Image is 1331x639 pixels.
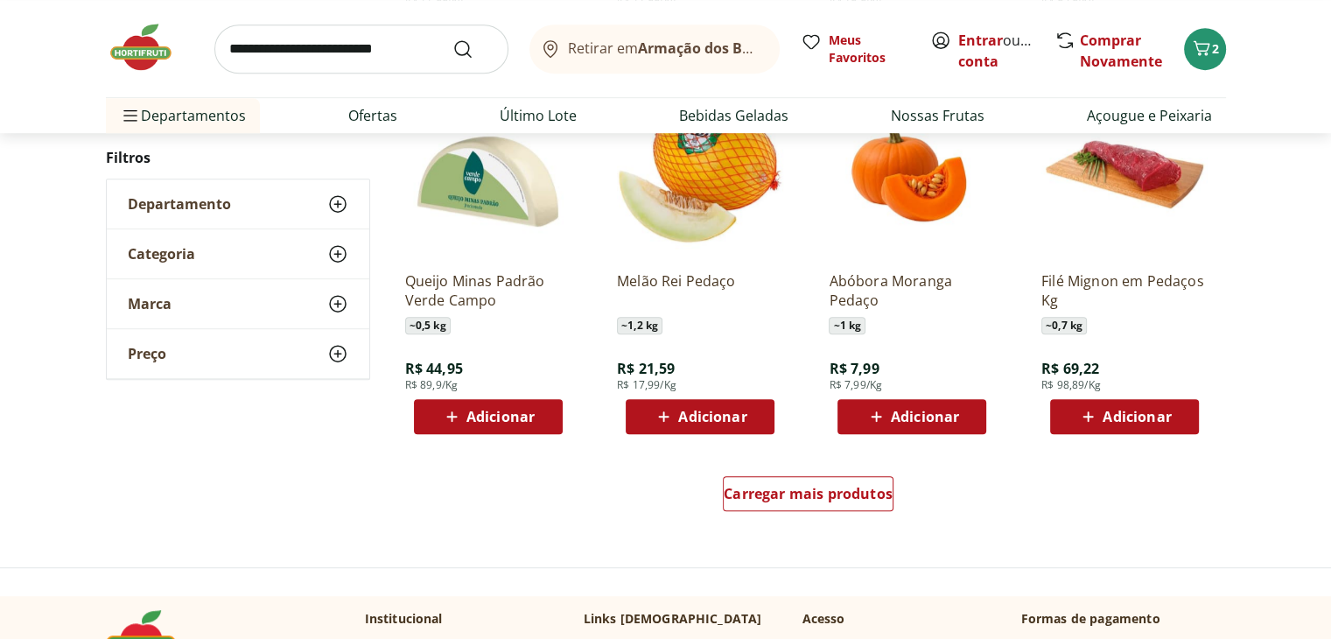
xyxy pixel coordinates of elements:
[678,410,746,424] span: Adicionar
[617,317,662,334] span: ~ 1,2 kg
[128,245,195,263] span: Categoria
[405,317,451,334] span: ~ 0,5 kg
[568,40,761,56] span: Retirar em
[1041,359,1099,378] span: R$ 69,22
[107,179,369,228] button: Departamento
[106,21,193,74] img: Hortifruti
[348,105,397,126] a: Ofertas
[724,487,893,501] span: Carregar mais produtos
[891,105,984,126] a: Nossas Frutas
[1041,317,1087,334] span: ~ 0,7 kg
[958,30,1036,72] span: ou
[1103,410,1171,424] span: Adicionar
[107,329,369,378] button: Preço
[617,91,783,257] img: Melão Rei Pedaço
[1041,91,1208,257] img: Filé Mignon em Pedaços Kg
[617,271,783,310] a: Melão Rei Pedaço
[1184,28,1226,70] button: Carrinho
[405,378,459,392] span: R$ 89,9/Kg
[829,359,879,378] span: R$ 7,99
[120,95,246,137] span: Departamentos
[829,91,995,257] img: Abóbora Moranga Pedaço
[365,610,443,628] p: Institucional
[723,476,893,518] a: Carregar mais produtos
[106,140,370,175] h2: Filtros
[617,359,675,378] span: R$ 21,59
[829,32,909,67] span: Meus Favoritos
[1087,105,1212,126] a: Açougue e Peixaria
[891,410,959,424] span: Adicionar
[128,295,172,312] span: Marca
[214,25,508,74] input: search
[107,279,369,328] button: Marca
[617,378,676,392] span: R$ 17,99/Kg
[128,345,166,362] span: Preço
[529,25,780,74] button: Retirar emArmação dos Búzios/RJ
[638,39,799,58] b: Armação dos Búzios/RJ
[1041,271,1208,310] a: Filé Mignon em Pedaços Kg
[958,31,1054,71] a: Criar conta
[128,195,231,213] span: Departamento
[1021,610,1226,628] p: Formas de pagamento
[405,359,463,378] span: R$ 44,95
[802,610,845,628] p: Acesso
[414,399,563,434] button: Adicionar
[829,271,995,310] a: Abóbora Moranga Pedaço
[829,317,865,334] span: ~ 1 kg
[452,39,494,60] button: Submit Search
[1050,399,1199,434] button: Adicionar
[829,378,882,392] span: R$ 7,99/Kg
[1080,31,1162,71] a: Comprar Novamente
[679,105,788,126] a: Bebidas Geladas
[1041,378,1101,392] span: R$ 98,89/Kg
[466,410,535,424] span: Adicionar
[107,229,369,278] button: Categoria
[626,399,774,434] button: Adicionar
[837,399,986,434] button: Adicionar
[584,610,762,628] p: Links [DEMOGRAPHIC_DATA]
[1212,40,1219,57] span: 2
[405,91,571,257] img: Queijo Minas Padrão Verde Campo
[500,105,577,126] a: Último Lote
[801,32,909,67] a: Meus Favoritos
[120,95,141,137] button: Menu
[958,31,1003,50] a: Entrar
[405,271,571,310] a: Queijo Minas Padrão Verde Campo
